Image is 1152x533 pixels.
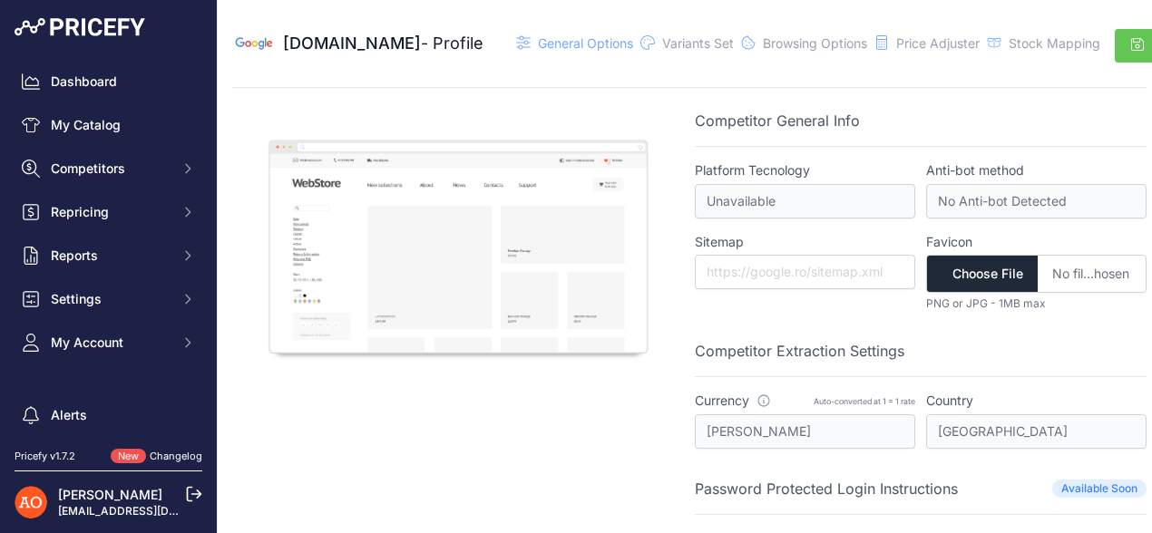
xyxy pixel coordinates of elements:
span: Stock Mapping [1009,35,1100,51]
p: Password Protected Login Instructions [695,478,958,499]
span: Competitors [51,160,170,178]
p: Competitor General Info [695,110,1147,131]
span: General Options [538,35,633,51]
a: My Catalog [15,109,202,141]
label: Anti-bot method [926,161,1147,179]
label: Favicon [926,233,1147,251]
span: Settings [51,290,170,308]
div: - Profile [283,31,483,56]
img: Screenshot google.ro [232,110,684,385]
input: https://google.ro/sitemap.xml [695,255,915,289]
div: Auto-converted at 1 = 1 rate [814,395,915,407]
nav: Sidebar [15,65,202,500]
a: Dashboard [15,65,202,98]
span: Browsing Options [763,35,867,51]
div: Pricefy v1.7.2 [15,449,75,464]
span: Available Soon [1052,480,1147,498]
span: My Account [51,334,170,352]
button: Reports [15,239,202,272]
p: PNG or JPG - 1MB max [926,296,1147,311]
button: Settings [15,283,202,315]
span: Reports [51,247,170,265]
img: Pricefy Logo [15,18,145,36]
button: Competitors [15,152,202,185]
span: Repricing [51,203,170,221]
p: Competitor Extraction Settings [695,340,1147,362]
span: New [111,449,146,464]
button: My Account [15,326,202,359]
label: Sitemap [695,233,915,251]
span: Variants Set [662,35,734,51]
a: [EMAIL_ADDRESS][DOMAIN_NAME] [58,504,248,518]
button: Repricing [15,196,202,228]
span: Price Adjuster [896,35,980,51]
span: [DOMAIN_NAME] [283,34,421,53]
label: Country [926,392,1147,410]
label: Currency [695,392,771,410]
img: google.com.webp [232,22,276,65]
label: Platform Tecnology [695,161,915,179]
a: Alerts [15,399,202,431]
a: Changelog [150,450,202,462]
a: [PERSON_NAME] [58,487,162,502]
